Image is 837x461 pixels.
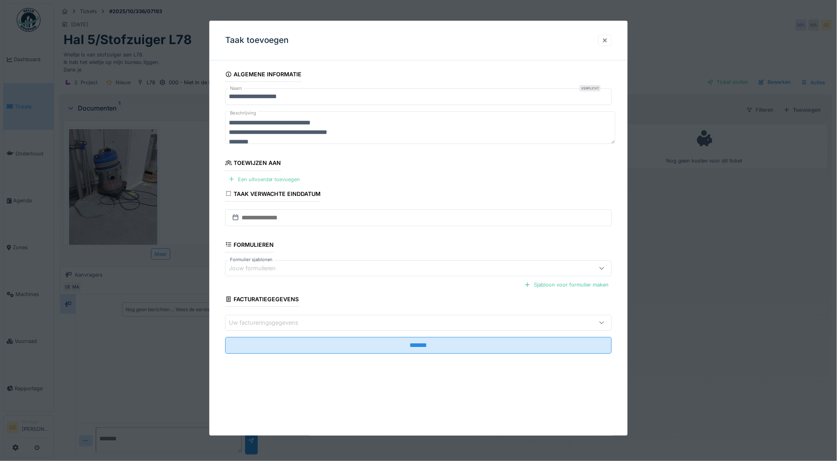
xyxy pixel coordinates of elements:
div: Verplicht [580,85,601,91]
div: Een uitvoerder toevoegen [225,174,303,185]
div: Facturatiegegevens [225,293,299,307]
label: Beschrijving [228,108,258,118]
div: Formulieren [225,239,274,252]
div: Taak verwachte einddatum [225,188,321,201]
div: Jouw formulieren [229,264,287,273]
h3: Taak toevoegen [225,35,289,45]
div: Sjabloon voor formulier maken [521,279,612,290]
div: Algemene informatie [225,68,302,82]
label: Naam [228,85,244,92]
div: Toewijzen aan [225,157,281,171]
label: Formulier sjablonen [228,256,274,263]
div: Uw factureringsgegevens [229,319,310,327]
